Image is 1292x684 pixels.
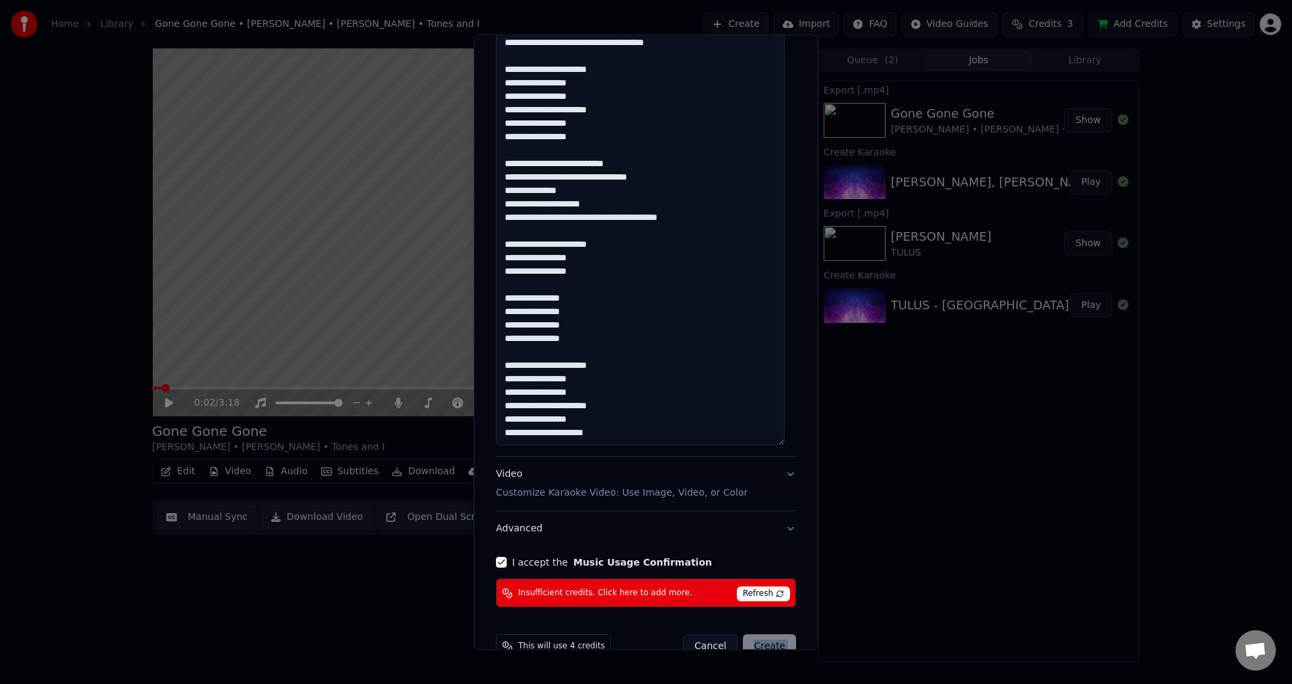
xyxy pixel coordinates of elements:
[737,587,790,602] span: Refresh
[683,635,738,659] button: Cancel
[518,642,605,652] span: This will use 4 credits
[496,457,796,511] button: VideoCustomize Karaoke Video: Use Image, Video, or Color
[573,558,712,568] button: I accept the
[496,512,796,547] button: Advanced
[518,588,692,599] span: Insufficient credits. Click here to add more.
[512,558,712,568] label: I accept the
[496,487,748,500] p: Customize Karaoke Video: Use Image, Video, or Color
[496,468,748,500] div: Video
